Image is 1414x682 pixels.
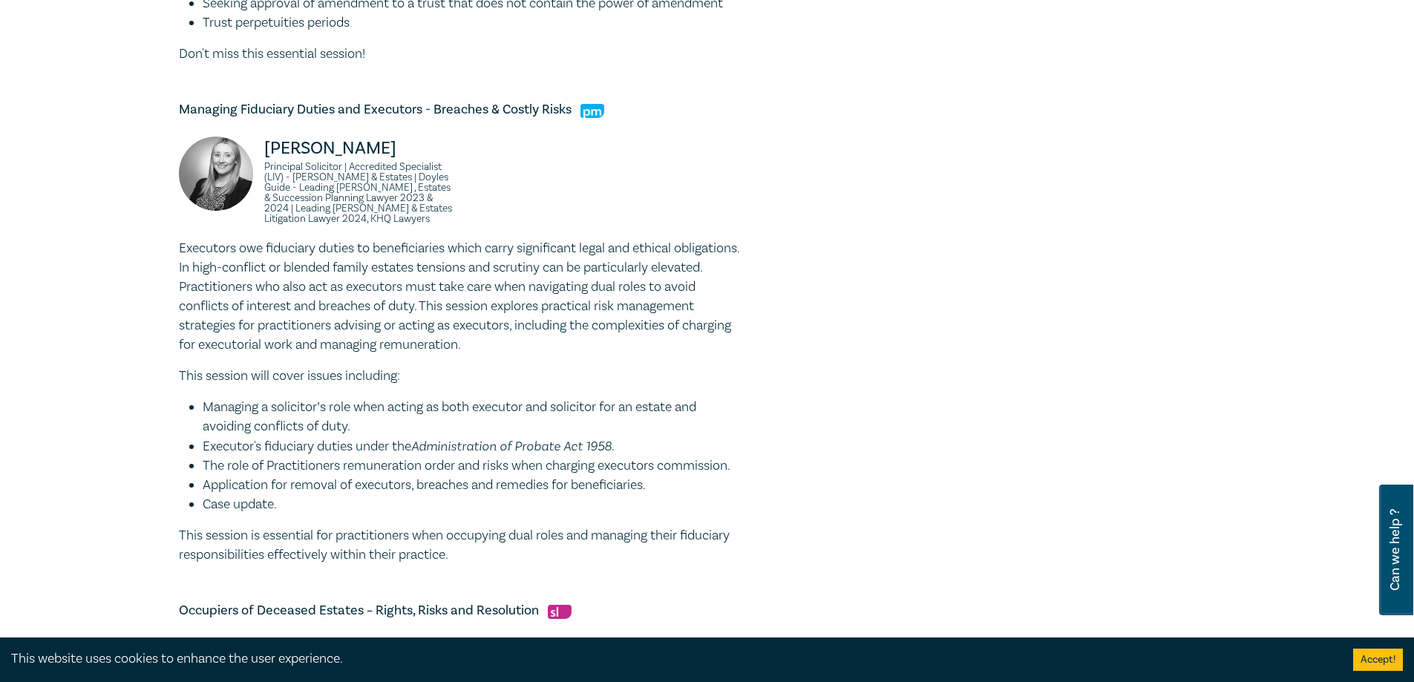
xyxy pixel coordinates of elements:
[203,436,743,456] li: Executor's fiduciary duties under the .
[580,104,604,118] img: Practice Management & Business Skills
[548,605,572,619] img: Substantive Law
[179,45,743,64] p: Don't miss this essential session!
[203,398,743,436] li: Managing a solicitor’s role when acting as both executor and solicitor for an estate and avoiding...
[203,495,743,514] li: Case update.
[1353,649,1403,671] button: Accept cookies
[264,162,452,224] small: Principal Solicitor | Accredited Specialist (LIV) - [PERSON_NAME] & Estates | Doyles Guide - Lead...
[179,239,743,355] p: Executors owe fiduciary duties to beneficiaries which carry significant legal and ethical obligat...
[179,602,743,620] h5: Occupiers of Deceased Estates – Rights, Risks and Resolution
[203,13,743,33] li: Trust perpetuities periods
[264,137,452,160] p: [PERSON_NAME]
[411,438,612,453] em: Administration of Probate Act 1958
[179,137,253,211] img: Rachael Hocking
[203,476,743,495] li: Application for removal of executors, breaches and remedies for beneficiaries.
[11,649,1331,669] div: This website uses cookies to enhance the user experience.
[203,456,743,476] li: The role of Practitioners remuneration order and risks when charging executors commission.
[1388,494,1402,606] span: Can we help ?
[179,367,743,386] p: This session will cover issues including:
[179,101,743,119] h5: Managing Fiduciary Duties and Executors - Breaches & Costly Risks
[179,526,743,565] p: This session is essential for practitioners when occupying dual roles and managing their fiduciar...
